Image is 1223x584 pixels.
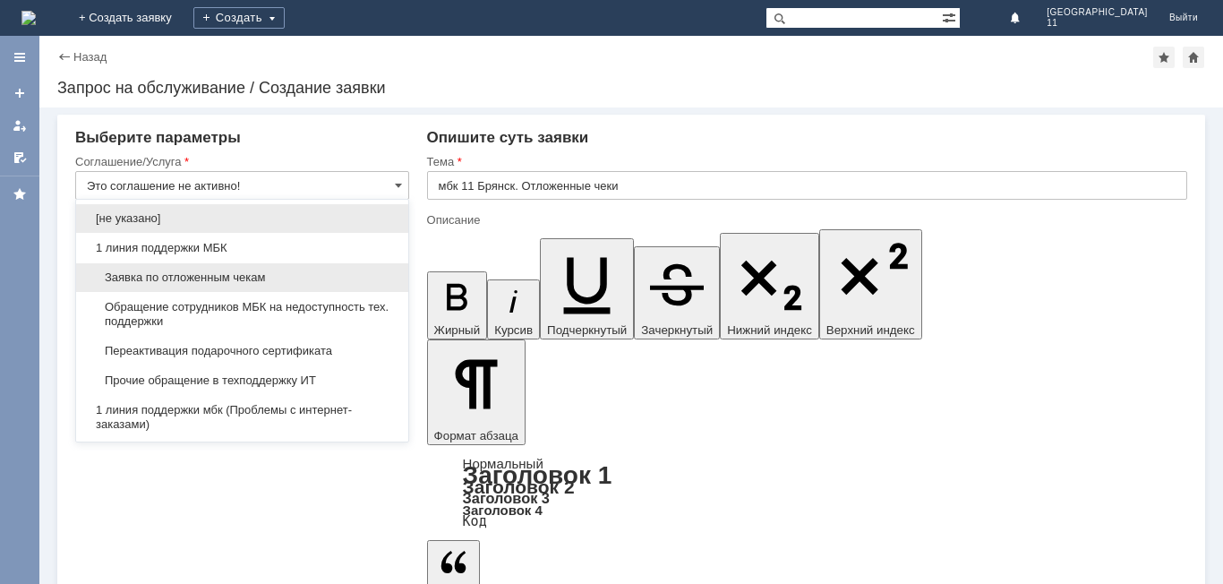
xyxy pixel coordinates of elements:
[193,7,285,29] div: Создать
[1047,7,1148,18] span: [GEOGRAPHIC_DATA]
[5,79,34,107] a: Создать заявку
[87,344,398,358] span: Переактивация подарочного сертификата
[463,461,612,489] a: Заголовок 1
[427,458,1187,528] div: Формат абзаца
[641,323,713,337] span: Зачеркнутый
[427,129,589,146] span: Опишите суть заявки
[87,300,398,329] span: Обращение сотрудников МБК на недоступность тех. поддержки
[463,513,487,529] a: Код
[57,79,1205,97] div: Запрос на обслуживание / Создание заявки
[21,11,36,25] img: logo
[75,156,406,167] div: Соглашение/Услуга
[463,456,543,471] a: Нормальный
[87,271,398,285] span: Заявка по отложенным чекам
[463,502,543,518] a: Заголовок 4
[1183,47,1204,68] div: Сделать домашней страницей
[87,241,398,255] span: 1 линия поддержки МБК
[7,21,261,50] div: СПК [PERSON_NAME] Прошу удалить отл чек
[434,323,481,337] span: Жирный
[1047,18,1148,29] span: 11
[7,7,261,21] div: мбк 11 Брянск. Отложенные чеки
[87,403,398,432] span: 1 линия поддержки мбк (Проблемы с интернет-заказами)
[540,238,634,339] button: Подчеркнутый
[87,374,398,388] span: Прочие обращение в техподдержку ИТ
[73,50,107,64] a: Назад
[427,156,1184,167] div: Тема
[634,246,720,339] button: Зачеркнутый
[21,11,36,25] a: Перейти на домашнюю страницу
[5,111,34,140] a: Мои заявки
[427,339,526,445] button: Формат абзаца
[720,233,819,339] button: Нижний индекс
[1153,47,1175,68] div: Добавить в избранное
[434,429,518,442] span: Формат абзаца
[819,229,922,339] button: Верхний индекс
[942,8,960,25] span: Расширенный поиск
[727,323,812,337] span: Нижний индекс
[75,129,241,146] span: Выберите параметры
[826,323,915,337] span: Верхний индекс
[87,211,398,226] span: [не указано]
[463,490,550,506] a: Заголовок 3
[463,477,575,497] a: Заголовок 2
[487,279,540,339] button: Курсив
[427,271,488,339] button: Жирный
[5,143,34,172] a: Мои согласования
[547,323,627,337] span: Подчеркнутый
[427,214,1184,226] div: Описание
[494,323,533,337] span: Курсив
